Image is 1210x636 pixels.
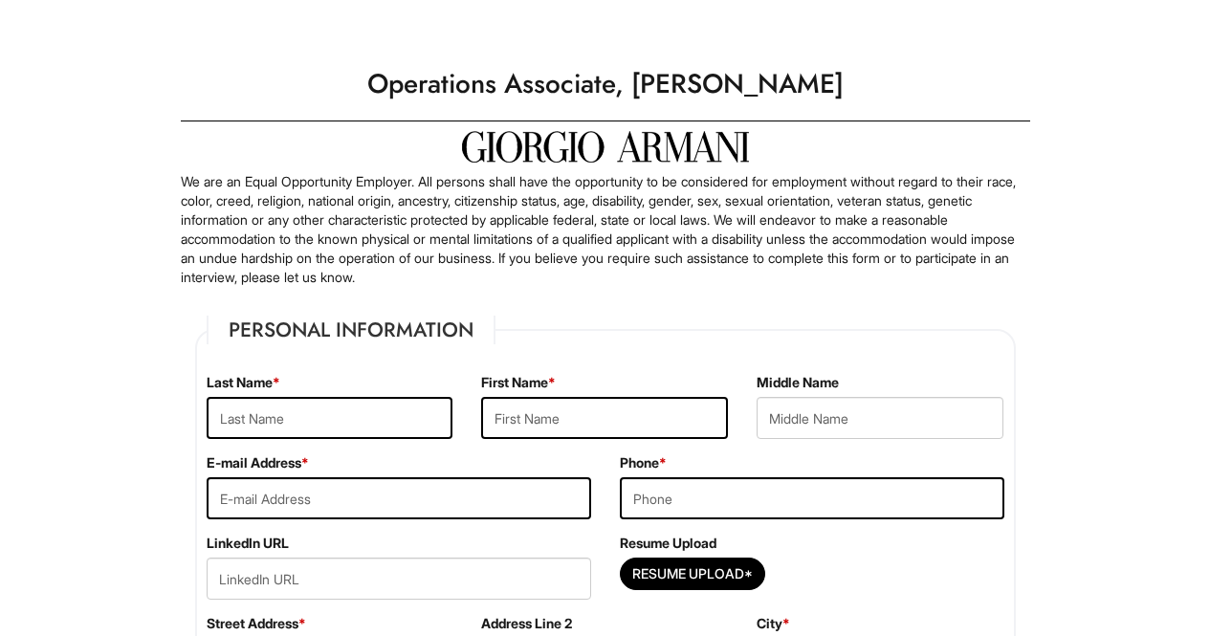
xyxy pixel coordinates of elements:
label: E-mail Address [207,453,309,472]
label: Street Address [207,614,306,633]
label: LinkedIn URL [207,534,289,553]
label: Phone [620,453,667,472]
p: We are an Equal Opportunity Employer. All persons shall have the opportunity to be considered for... [181,172,1030,287]
label: Middle Name [757,373,839,392]
input: LinkedIn URL [207,558,591,600]
label: Resume Upload [620,534,716,553]
input: First Name [481,397,728,439]
button: Resume Upload*Resume Upload* [620,558,765,590]
legend: Personal Information [207,316,495,344]
label: Address Line 2 [481,614,572,633]
input: Phone [620,477,1004,519]
input: Middle Name [757,397,1003,439]
input: Last Name [207,397,453,439]
img: Giorgio Armani [462,131,749,163]
label: Last Name [207,373,280,392]
label: City [757,614,790,633]
label: First Name [481,373,556,392]
input: E-mail Address [207,477,591,519]
h1: Operations Associate, [PERSON_NAME] [171,57,1040,111]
